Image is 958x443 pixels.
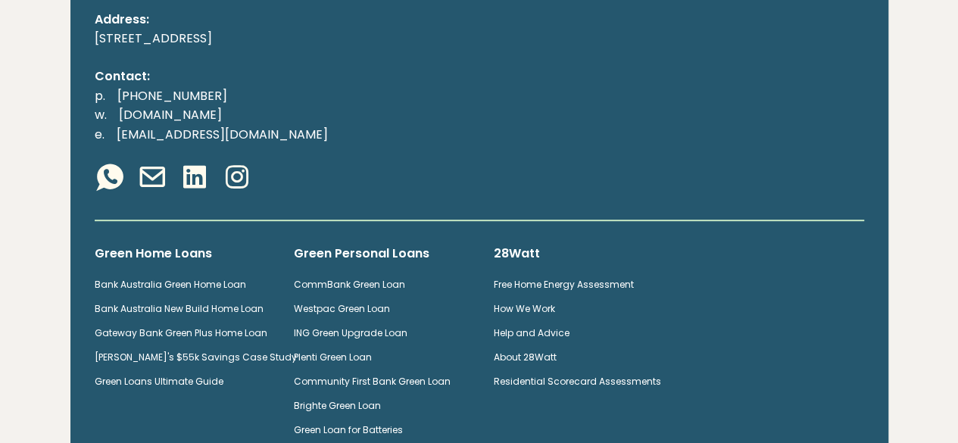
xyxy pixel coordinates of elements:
[95,162,125,195] a: Whatsapp
[95,278,246,291] a: Bank Australia Green Home Loan
[294,278,405,291] a: CommBank Green Loan
[95,126,105,143] span: e.
[95,67,864,86] p: Contact:
[107,106,234,123] a: [DOMAIN_NAME]
[95,351,297,363] a: [PERSON_NAME]'s $55k Savings Case Study
[294,245,470,262] h6: Green Personal Loans
[222,162,252,195] a: Instagram
[95,10,864,30] p: Address:
[95,326,267,339] a: Gateway Bank Green Plus Home Loan
[179,162,210,195] a: Linkedin
[137,162,167,195] a: Email
[294,351,372,363] a: Plenti Green Loan
[494,375,661,388] a: Residential Scorecard Assessments
[95,245,270,262] h6: Green Home Loans
[494,245,669,262] h6: 28Watt
[105,87,239,105] a: [PHONE_NUMBER]
[294,375,451,388] a: Community First Bank Green Loan
[494,302,555,315] a: How We Work
[105,126,340,143] a: [EMAIL_ADDRESS][DOMAIN_NAME]
[494,351,557,363] a: About 28Watt
[494,326,569,339] a: Help and Advice
[294,326,407,339] a: ING Green Upgrade Loan
[294,399,381,412] a: Brighte Green Loan
[95,29,864,48] p: [STREET_ADDRESS]
[95,375,223,388] a: Green Loans Ultimate Guide
[95,87,105,105] span: p.
[95,106,107,123] span: w.
[494,278,634,291] a: Free Home Energy Assessment
[95,302,264,315] a: Bank Australia New Build Home Loan
[294,302,390,315] a: Westpac Green Loan
[294,423,403,436] a: Green Loan for Batteries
